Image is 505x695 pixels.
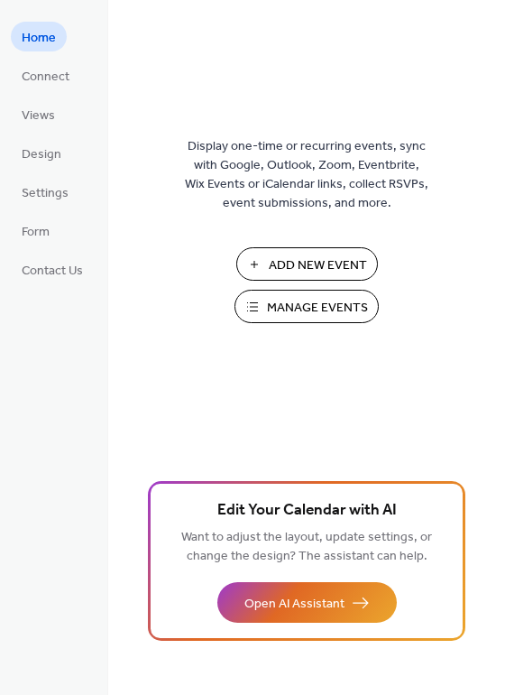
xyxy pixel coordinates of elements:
a: Design [11,138,72,168]
span: Manage Events [267,299,368,318]
a: Contact Us [11,255,94,284]
span: Connect [22,68,69,87]
button: Manage Events [234,290,379,323]
span: Views [22,107,55,125]
span: Settings [22,184,69,203]
a: Connect [11,60,80,90]
span: Home [22,29,56,48]
a: Settings [11,177,79,207]
span: Want to adjust the layout, update settings, or change the design? The assistant can help. [181,525,432,569]
span: Edit Your Calendar with AI [217,498,397,524]
button: Open AI Assistant [217,582,397,623]
button: Add New Event [236,247,378,281]
span: Add New Event [269,256,367,275]
span: Contact Us [22,262,83,281]
a: Form [11,216,60,246]
span: Open AI Assistant [244,595,344,614]
span: Form [22,223,50,242]
a: Home [11,22,67,51]
a: Views [11,99,66,129]
span: Design [22,145,61,164]
span: Display one-time or recurring events, sync with Google, Outlook, Zoom, Eventbrite, Wix Events or ... [185,137,428,213]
